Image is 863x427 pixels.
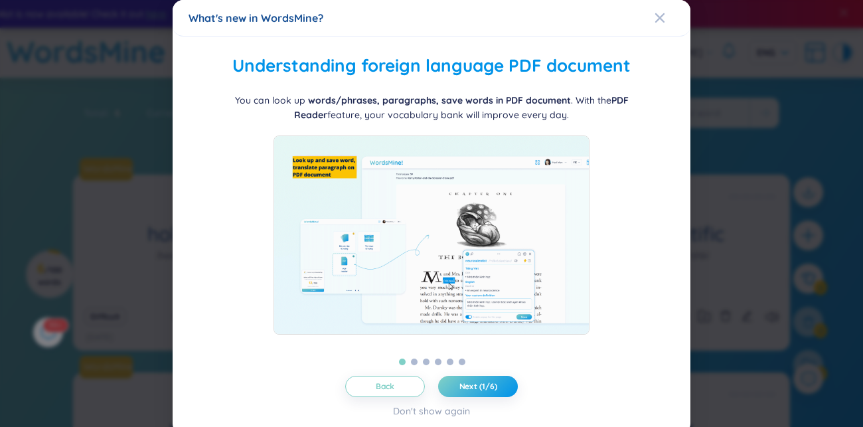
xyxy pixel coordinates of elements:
[438,376,518,397] button: Next (1/6)
[399,359,406,365] button: 1
[235,94,629,121] span: You can look up . With the feature, your vocabulary bank will improve every day.
[308,94,571,106] b: words/phrases, paragraphs, save words in PDF document
[435,359,441,365] button: 4
[423,359,430,365] button: 3
[447,359,453,365] button: 5
[393,404,470,418] div: Don't show again
[345,376,425,397] button: Back
[459,359,465,365] button: 6
[189,11,674,25] div: What's new in WordsMine?
[294,94,629,121] b: PDF Reader
[376,381,395,392] span: Back
[189,52,674,80] h2: Understanding foreign language PDF document
[411,359,418,365] button: 2
[459,381,497,392] span: Next (1/6)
